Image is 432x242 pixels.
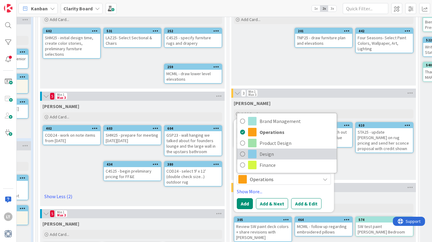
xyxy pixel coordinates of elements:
[46,126,100,131] div: 402
[13,1,28,8] span: Support
[241,111,260,117] span: Add Card...
[46,29,100,33] div: 602
[50,17,69,22] span: Add Card...
[295,34,352,47] div: TNP25 - draw furniture plan and elevations
[356,123,413,128] div: 610
[234,100,270,106] span: Lisa T.
[43,34,100,58] div: SHM25 - initial design time, create color stories, preliminary furniture selections
[107,126,161,131] div: 603
[104,167,161,181] div: C4S25 - begin preliminary pricing for FF&E
[356,217,413,223] div: 574
[165,64,222,83] div: 259MCMIL - draw lower level elevations
[356,217,413,236] div: 574SW test paint [PERSON_NAME] Bedroom
[57,211,64,214] div: Min 1
[356,123,413,153] div: 610STA25 - update [PERSON_NAME] on rug pricing and send her sconce proposal with credit shown
[63,5,93,12] b: Clarity Board
[356,223,413,236] div: SW test paint [PERSON_NAME] Bedroom
[164,28,222,48] a: 252C4S25 - specify furniture rugs and drapery
[165,167,222,186] div: COD24 - select 9' x 12' (double check size...) outdoor rug
[260,139,334,148] span: Product Design
[359,29,413,33] div: 442
[104,126,161,131] div: 603
[57,93,64,96] div: Min 1
[107,162,161,167] div: 434
[294,28,353,48] a: 201TNP25 - draw furniture plan and elevations
[291,198,321,209] button: Add & Edit
[103,125,162,145] a: 603SHM25 - prepare for meeting [DATE][DATE]
[167,65,222,69] div: 259
[234,217,291,223] div: 305
[312,5,320,12] span: 1x
[104,28,161,34] div: 531
[248,93,256,96] div: Max 3
[256,198,288,209] button: Add & Next
[298,218,352,222] div: 464
[237,168,247,173] span: Label
[104,28,161,47] div: 531LAZ25- Select Sectional & Chairs
[241,89,246,97] span: 3
[359,218,413,222] div: 574
[165,34,222,47] div: C4S25 - specify furniture rugs and drapery
[237,127,337,138] a: Operations
[237,160,337,170] a: Finance
[298,29,352,33] div: 201
[165,70,222,83] div: MCMIL - draw lower level elevations
[164,64,222,84] a: 259MCMIL - draw lower level elevations
[355,28,413,53] a: 442Four Seasons- Select Paint Colors, Wallpaper, Art, Lighting
[43,221,79,227] span: Lisa K.
[356,128,413,153] div: STA25 - update [PERSON_NAME] on rug pricing and send her sconce proposal with credit shown
[164,161,222,187] a: 380COD24 - select 9' x 12' (double check size...) outdoor rug
[50,232,69,237] span: Add Card...
[104,162,161,181] div: 434C4S25 - begin preliminary pricing for FF&E
[103,28,162,48] a: 531LAZ25- Select Sectional & Chairs
[4,230,12,238] img: avatar
[343,3,388,14] input: Quick Filter...
[104,131,161,145] div: SHM25 - prepare for meeting [DATE][DATE]
[356,34,413,53] div: Four Seasons- Select Paint Colors, Wallpaper, Art, Lighting
[241,17,260,22] span: Add Card...
[237,149,337,160] a: Design
[107,29,161,33] div: 531
[104,162,161,167] div: 434
[355,122,413,153] a: 610STA25 - update [PERSON_NAME] on rug pricing and send her sconce proposal with credit shown
[250,175,317,184] span: Operations
[167,162,222,167] div: 380
[355,216,413,237] a: 574SW test paint [PERSON_NAME] Bedroom
[260,117,334,126] span: Brand Management
[31,5,48,12] span: Kanban
[294,216,353,237] a: 464MCMIL - follow up regarding embroidered pillows
[234,223,291,241] div: Review SW paint deck colors + share revisions with [PERSON_NAME]
[260,128,334,137] span: Operations
[295,28,352,34] div: 201
[57,96,66,99] div: Max 3
[43,191,222,201] a: Show Less (2)
[234,217,291,241] div: 305Review SW paint deck colors + share revisions with [PERSON_NAME]
[237,218,291,222] div: 305
[43,125,101,145] a: 402COD24 - work on note items from [DATE]
[165,162,222,186] div: 380COD24 - select 9' x 12' (double check size...) outdoor rug
[43,103,79,109] span: Lisa T.
[165,126,222,131] div: 604
[260,149,334,159] span: Design
[295,217,352,223] div: 464
[43,126,100,145] div: 402COD24 - work on note items from [DATE]
[320,5,328,12] span: 2x
[248,90,256,93] div: Min 1
[328,5,336,12] span: 3x
[167,29,222,33] div: 252
[234,216,292,242] a: 305Review SW paint deck colors + share revisions with [PERSON_NAME]
[167,126,222,131] div: 604
[50,93,55,100] span: 5
[295,28,352,47] div: 201TNP25 - draw furniture plan and elevations
[356,28,413,53] div: 442Four Seasons- Select Paint Colors, Wallpaper, Art, Lighting
[43,131,100,145] div: COD24 - work on note items from [DATE]
[237,116,337,127] a: Brand Management
[43,28,101,59] a: 602SHM25 - initial design time, create color stories, preliminary furniture selections
[260,160,334,170] span: Finance
[43,28,100,34] div: 602
[103,161,162,181] a: 434C4S25 - begin preliminary pricing for FF&E
[165,126,222,156] div: 604GSP23 - wall hanging we talked about for founders lounge and the large wall in the upstairs ba...
[50,114,69,120] span: Add Card...
[165,131,222,156] div: GSP23 - wall hanging we talked about for founders lounge and the large wall in the upstairs bathroom
[295,217,352,236] div: 464MCMIL - follow up regarding embroidered pillows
